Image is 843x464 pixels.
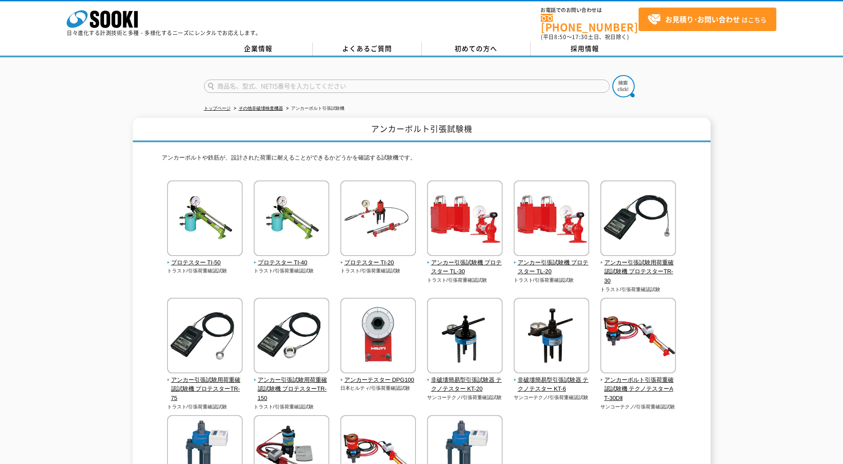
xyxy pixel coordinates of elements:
a: アンカーテスター DPG100 [340,367,416,385]
h1: アンカーボルト引張試験機 [133,118,711,142]
p: 日々進化する計測技術と多種・多様化するニーズにレンタルでお応えします。 [67,30,261,36]
img: アンカー引張試験機 プロテスター TL-30 [427,180,503,258]
span: プロテスター TI-20 [340,258,416,268]
span: アンカー引張試験機 プロテスター TL-30 [427,258,503,277]
span: アンカー引張試験用荷重確認試験機 プロテスターTR-150 [254,376,330,403]
a: アンカー引張試験機 プロテスター TL-20 [514,250,590,276]
img: プロテスター TI-40 [254,180,329,258]
a: アンカー引張試験用荷重確認試験機 プロテスターTR-30 [600,250,676,286]
input: 商品名、型式、NETIS番号を入力してください [204,80,610,93]
span: (平日 ～ 土日、祝日除く) [541,33,629,41]
img: プロテスター TI-20 [340,180,416,258]
a: プロテスター TI-20 [340,250,416,268]
span: アンカーボルト引張荷重確認試験機 テクノテスターAT-30DⅡ [600,376,676,403]
a: [PHONE_NUMBER] [541,14,639,32]
a: プロテスター TI-40 [254,250,330,268]
a: トップページ [204,106,231,111]
p: サンコーテクノ/引張荷重確認試験 [427,394,503,401]
p: トラスト/引張荷重確認試験 [600,286,676,293]
img: btn_search.png [612,75,635,97]
a: アンカー引張試験用荷重確認試験機 プロテスターTR-75 [167,367,243,403]
span: 非破壊簡易型引張試験器 テクノテスター KT-20 [427,376,503,394]
img: アンカー引張試験用荷重確認試験機 プロテスターTR-150 [254,298,329,376]
p: アンカーボルトや鉄筋が、設計された荷重に耐えることができるかどうかを確認する試験機です。 [162,153,682,167]
li: アンカーボルト引張試験機 [284,104,344,113]
p: トラスト/引張荷重確認試験 [340,267,416,275]
a: アンカーボルト引張荷重確認試験機 テクノテスターAT-30DⅡ [600,367,676,403]
a: アンカー引張試験用荷重確認試験機 プロテスターTR-150 [254,367,330,403]
a: 企業情報 [204,42,313,56]
p: サンコーテクノ/引張荷重確認試験 [514,394,590,401]
p: トラスト/引張荷重確認試験 [254,267,330,275]
span: プロテスター TI-40 [254,258,330,268]
a: 初めての方へ [422,42,531,56]
img: 非破壊簡易型引張試験器 テクノテスター KT-6 [514,298,589,376]
p: トラスト/引張荷重確認試験 [167,403,243,411]
span: 17:30 [572,33,588,41]
p: トラスト/引張荷重確認試験 [167,267,243,275]
p: サンコーテクノ/引張荷重確認試験 [600,403,676,411]
img: 非破壊簡易型引張試験器 テクノテスター KT-20 [427,298,503,376]
span: プロテスター TI-50 [167,258,243,268]
span: アンカーテスター DPG100 [340,376,416,385]
img: アンカー引張試験用荷重確認試験機 プロテスターTR-30 [600,180,676,258]
img: アンカー引張試験機 プロテスター TL-20 [514,180,589,258]
a: その他非破壊検査機器 [239,106,283,111]
a: よくあるご質問 [313,42,422,56]
a: 採用情報 [531,42,639,56]
p: トラスト/引張荷重確認試験 [254,403,330,411]
span: お電話でのお問い合わせは [541,8,639,13]
span: はこちら [647,13,767,26]
a: お見積り･お問い合わせはこちら [639,8,776,31]
a: プロテスター TI-50 [167,250,243,268]
p: トラスト/引張荷重確認試験 [514,276,590,284]
span: アンカー引張試験用荷重確認試験機 プロテスターTR-75 [167,376,243,403]
img: アンカー引張試験用荷重確認試験機 プロテスターTR-75 [167,298,243,376]
a: アンカー引張試験機 プロテスター TL-30 [427,250,503,276]
img: アンカーテスター DPG100 [340,298,416,376]
span: 8:50 [554,33,567,41]
span: アンカー引張試験機 プロテスター TL-20 [514,258,590,277]
a: 非破壊簡易型引張試験器 テクノテスター KT-6 [514,367,590,394]
p: 日本ヒルティ/引張荷重確認試験 [340,384,416,392]
a: 非破壊簡易型引張試験器 テクノテスター KT-20 [427,367,503,394]
span: 初めての方へ [455,44,497,53]
span: 非破壊簡易型引張試験器 テクノテスター KT-6 [514,376,590,394]
img: プロテスター TI-50 [167,180,243,258]
p: トラスト/引張荷重確認試験 [427,276,503,284]
img: アンカーボルト引張荷重確認試験機 テクノテスターAT-30DⅡ [600,298,676,376]
span: アンカー引張試験用荷重確認試験機 プロテスターTR-30 [600,258,676,286]
strong: お見積り･お問い合わせ [665,14,740,24]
